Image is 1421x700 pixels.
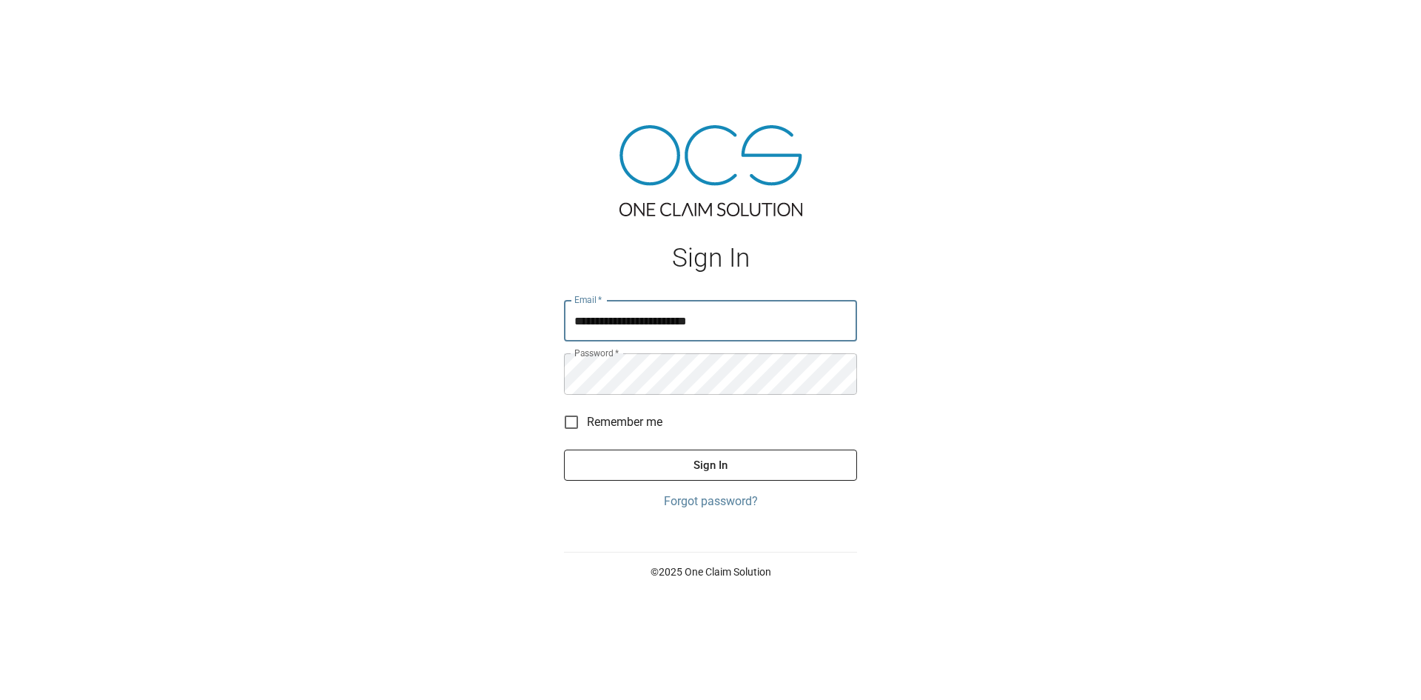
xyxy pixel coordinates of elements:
img: ocs-logo-white-transparent.png [18,9,77,39]
span: Remember me [587,413,662,431]
label: Password [574,347,619,359]
a: Forgot password? [564,493,857,510]
img: ocs-logo-tra.png [619,125,802,216]
p: © 2025 One Claim Solution [564,564,857,579]
label: Email [574,293,602,306]
h1: Sign In [564,243,857,273]
button: Sign In [564,450,857,481]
